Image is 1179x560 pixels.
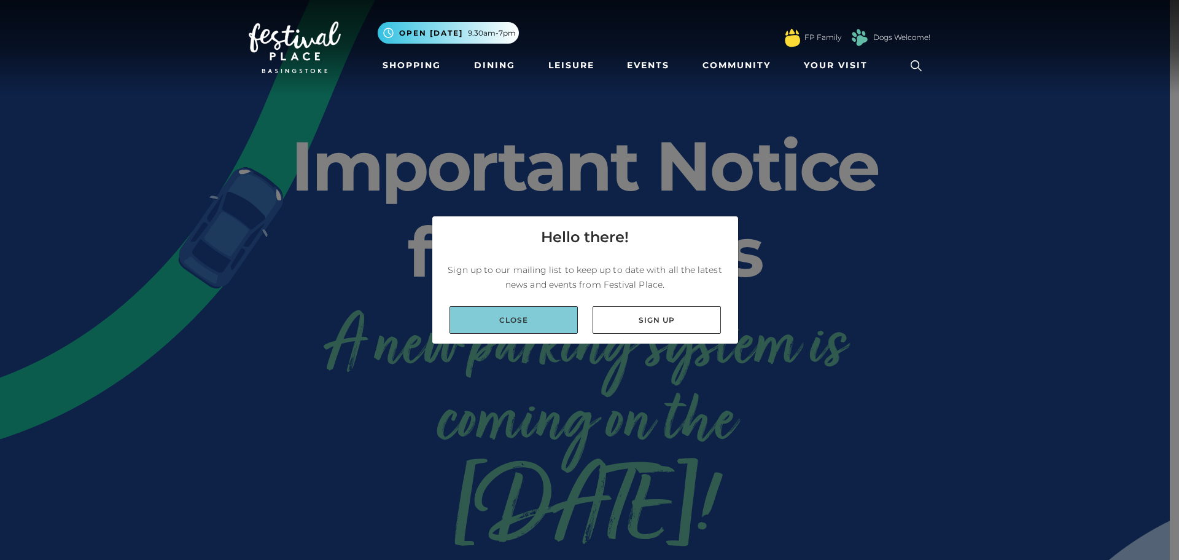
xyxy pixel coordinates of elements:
[698,54,776,77] a: Community
[541,226,629,248] h4: Hello there!
[469,54,520,77] a: Dining
[378,54,446,77] a: Shopping
[873,32,930,43] a: Dogs Welcome!
[804,32,841,43] a: FP Family
[399,28,463,39] span: Open [DATE]
[378,22,519,44] button: Open [DATE] 9.30am-7pm
[468,28,516,39] span: 9.30am-7pm
[593,306,721,334] a: Sign up
[442,262,728,292] p: Sign up to our mailing list to keep up to date with all the latest news and events from Festival ...
[804,59,868,72] span: Your Visit
[799,54,879,77] a: Your Visit
[449,306,578,334] a: Close
[249,22,341,73] img: Festival Place Logo
[543,54,599,77] a: Leisure
[622,54,674,77] a: Events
